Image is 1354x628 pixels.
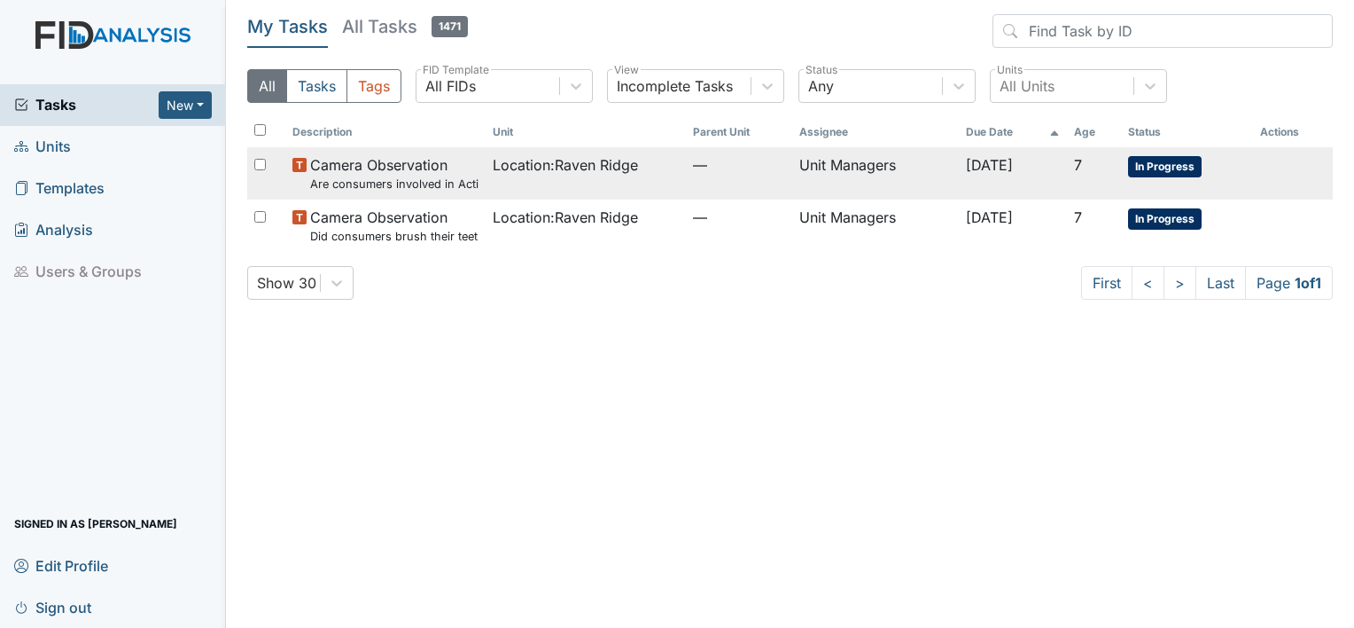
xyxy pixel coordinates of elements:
[1128,208,1202,230] span: In Progress
[14,552,108,579] span: Edit Profile
[425,75,476,97] div: All FIDs
[1067,117,1120,147] th: Toggle SortBy
[159,91,212,119] button: New
[247,69,287,103] button: All
[285,117,486,147] th: Toggle SortBy
[1074,156,1082,174] span: 7
[959,117,1067,147] th: Toggle SortBy
[1074,208,1082,226] span: 7
[617,75,733,97] div: Incomplete Tasks
[792,147,959,200] td: Unit Managers
[1081,266,1132,300] a: First
[247,69,401,103] div: Type filter
[486,117,686,147] th: Toggle SortBy
[1195,266,1246,300] a: Last
[310,154,479,192] span: Camera Observation Are consumers involved in Active Treatment?
[14,510,177,538] span: Signed in as [PERSON_NAME]
[14,175,105,202] span: Templates
[310,228,479,245] small: Did consumers brush their teeth after the meal?
[1295,274,1321,292] strong: 1 of 1
[1163,266,1196,300] a: >
[346,69,401,103] button: Tags
[693,154,785,176] span: —
[1245,266,1333,300] span: Page
[966,156,1013,174] span: [DATE]
[1132,266,1164,300] a: <
[493,154,638,176] span: Location : Raven Ridge
[1128,156,1202,177] span: In Progress
[808,75,834,97] div: Any
[310,176,479,192] small: Are consumers involved in Active Treatment?
[1253,117,1333,147] th: Actions
[992,14,1333,48] input: Find Task by ID
[1081,266,1333,300] nav: task-pagination
[247,14,328,39] h5: My Tasks
[257,272,316,294] div: Show 30
[342,14,468,39] h5: All Tasks
[493,207,638,228] span: Location : Raven Ridge
[14,94,159,115] a: Tasks
[693,207,785,228] span: —
[14,216,93,244] span: Analysis
[686,117,792,147] th: Toggle SortBy
[286,69,347,103] button: Tasks
[14,593,91,621] span: Sign out
[792,200,959,252] td: Unit Managers
[14,133,71,161] span: Units
[432,16,468,37] span: 1471
[966,208,1013,226] span: [DATE]
[1121,117,1253,147] th: Toggle SortBy
[792,117,959,147] th: Assignee
[254,124,266,136] input: Toggle All Rows Selected
[1000,75,1054,97] div: All Units
[310,207,479,245] span: Camera Observation Did consumers brush their teeth after the meal?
